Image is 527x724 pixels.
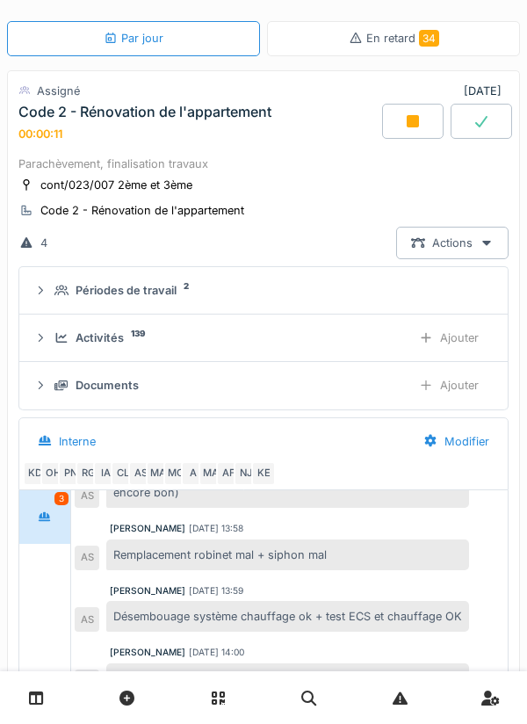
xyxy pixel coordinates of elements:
div: [DATE] [464,83,509,99]
div: Périodes de travail [76,282,177,299]
div: RG [76,461,100,486]
div: Parachèvement, finalisation travaux [18,156,509,172]
div: AF [216,461,241,486]
div: Ajouter [404,322,494,354]
summary: DocumentsAjouter [26,369,501,402]
summary: Activités139Ajouter [26,322,501,354]
div: Actions [396,227,509,259]
div: 3 [54,492,69,505]
div: cont/023/007 2ème et 3ème [40,177,192,193]
div: KD [23,461,47,486]
div: [DATE] 13:59 [189,584,243,597]
div: Remplacement tube Shel WC haut [106,663,469,694]
span: En retard [366,32,439,45]
div: AS [75,670,99,694]
div: MA [199,461,223,486]
div: [PERSON_NAME] [110,646,185,659]
div: AS [75,546,99,570]
div: 00:00:11 [18,127,62,141]
div: PN [58,461,83,486]
div: MC [163,461,188,486]
div: Code 2 - Rénovation de l'appartement [40,202,244,219]
div: Activités [76,329,124,346]
div: A [181,461,206,486]
div: [PERSON_NAME] [110,584,185,597]
div: [PERSON_NAME] [110,522,185,535]
div: Par jour [104,30,163,47]
div: Désembouage système chauffage ok + test ECS et chauffage OK [106,601,469,632]
div: 4 [40,235,47,251]
div: Modifier [408,425,504,458]
div: Remplacement robinet mal + siphon mal [106,539,469,570]
div: AS [75,607,99,632]
div: KE [251,461,276,486]
summary: Périodes de travail2 [26,274,501,307]
div: Assigné [37,83,80,99]
div: AS [75,483,99,508]
div: [DATE] 14:00 [189,646,244,659]
div: CL [111,461,135,486]
div: Interne [59,433,96,450]
div: AS [128,461,153,486]
div: Documents [76,377,139,394]
div: OH [40,461,65,486]
div: MA [146,461,170,486]
div: NJ [234,461,258,486]
div: IA [93,461,118,486]
div: Ajouter [404,369,494,402]
div: [DATE] 13:58 [189,522,243,535]
div: Code 2 - Rénovation de l'appartement [18,104,271,120]
span: 34 [419,30,439,47]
